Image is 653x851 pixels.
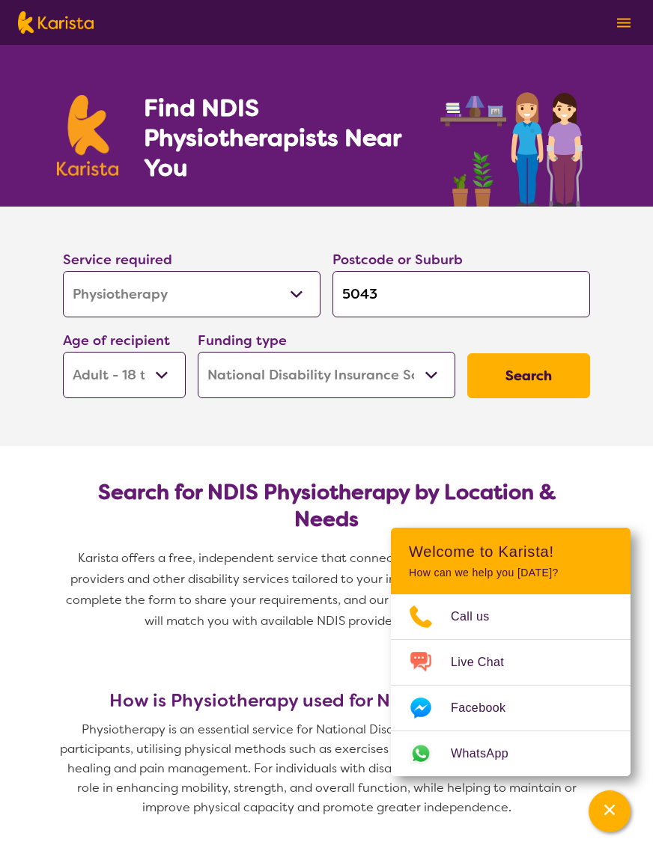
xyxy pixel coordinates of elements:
img: physiotherapy [436,76,596,207]
p: Karista offers a free, independent service that connects you with NDIS physiotherapy providers an... [57,548,596,632]
label: Funding type [198,332,287,350]
input: Type [332,271,590,317]
span: Facebook [451,697,523,719]
h2: Search for NDIS Physiotherapy by Location & Needs [75,479,578,533]
img: Karista logo [18,11,94,34]
p: Physiotherapy is an essential service for National Disability Insurance Scheme (NDIS) participant... [57,720,596,817]
p: How can we help you [DATE]? [409,567,613,579]
div: Channel Menu [391,528,631,776]
img: menu [617,18,631,28]
h2: Welcome to Karista! [409,543,613,561]
span: Call us [451,606,508,628]
h1: Find NDIS Physiotherapists Near You [144,93,421,183]
label: Age of recipient [63,332,170,350]
span: Live Chat [451,651,522,674]
h3: How is Physiotherapy used for NDIS participants? [57,690,596,711]
button: Search [467,353,590,398]
img: Karista logo [57,95,118,176]
label: Service required [63,251,172,269]
button: Channel Menu [589,790,631,832]
ul: Choose channel [391,594,631,776]
label: Postcode or Suburb [332,251,463,269]
span: WhatsApp [451,742,526,765]
a: Web link opens in a new tab. [391,731,631,776]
